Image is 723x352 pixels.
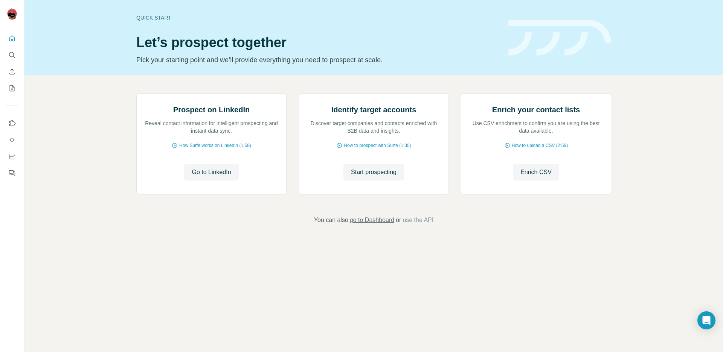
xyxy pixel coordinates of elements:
h2: Identify target accounts [331,104,416,115]
div: Open Intercom Messenger [697,311,715,329]
button: Quick start [6,32,18,45]
button: Dashboard [6,150,18,163]
span: or [396,216,401,225]
button: Use Surfe on LinkedIn [6,116,18,130]
button: Use Surfe API [6,133,18,147]
button: Enrich CSV [513,164,559,181]
span: Go to LinkedIn [192,168,231,177]
button: Start prospecting [343,164,404,181]
div: Quick start [136,14,499,21]
p: Use CSV enrichment to confirm you are using the best data available. [469,119,603,135]
span: Enrich CSV [520,168,552,177]
span: You can also [314,216,348,225]
button: Go to LinkedIn [184,164,238,181]
span: How Surfe works on LinkedIn (1:58) [179,142,251,149]
p: Reveal contact information for intelligent prospecting and instant data sync. [144,119,279,135]
button: go to Dashboard [350,216,394,225]
button: Search [6,48,18,62]
h1: Let’s prospect together [136,35,499,50]
p: Discover target companies and contacts enriched with B2B data and insights. [307,119,441,135]
span: How to prospect with Surfe (1:30) [344,142,411,149]
h2: Prospect on LinkedIn [173,104,250,115]
h2: Enrich your contact lists [492,104,580,115]
button: Feedback [6,166,18,180]
img: Avatar [6,8,18,20]
button: Enrich CSV [6,65,18,78]
img: banner [508,20,611,56]
span: How to upload a CSV (2:59) [512,142,568,149]
button: My lists [6,81,18,95]
button: use the API [403,216,433,225]
span: Start prospecting [351,168,397,177]
p: Pick your starting point and we’ll provide everything you need to prospect at scale. [136,55,499,65]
